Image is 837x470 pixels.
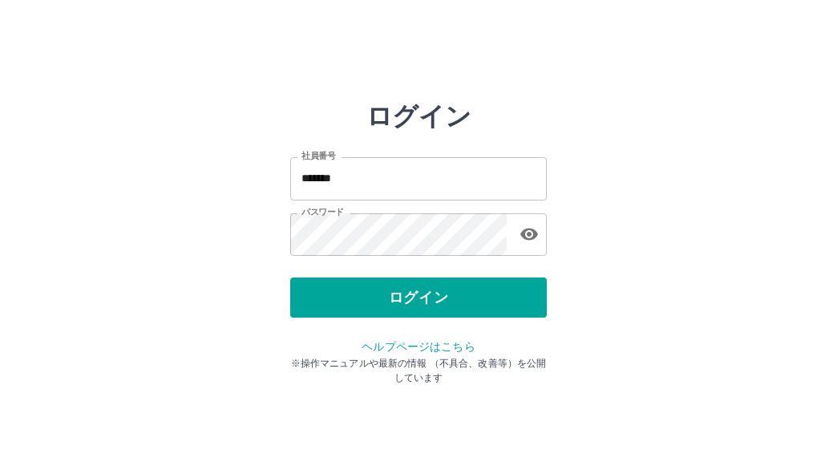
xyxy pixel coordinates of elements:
label: 社員番号 [301,150,335,162]
button: ログイン [290,278,547,318]
p: ※操作マニュアルや最新の情報 （不具合、改善等）を公開しています [290,356,547,385]
label: パスワード [301,206,344,218]
a: ヘルプページはこちら [362,340,475,353]
h2: ログイン [366,101,471,132]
